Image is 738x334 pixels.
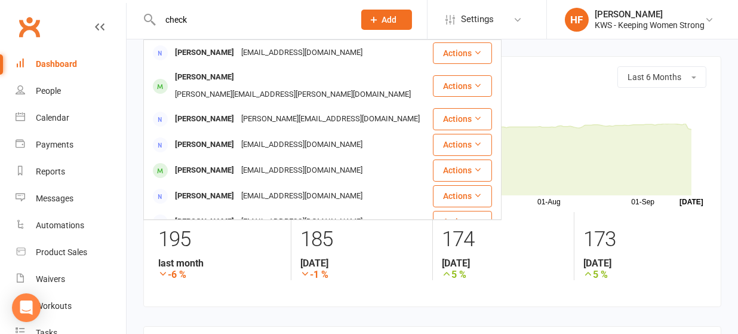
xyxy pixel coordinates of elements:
div: [EMAIL_ADDRESS][DOMAIN_NAME] [238,188,366,205]
div: 195 [158,222,282,258]
div: 185 [300,222,423,258]
a: Messages [16,185,126,212]
strong: [DATE] [583,258,706,269]
strong: [DATE] [442,258,565,269]
strong: -1 % [300,269,423,280]
input: Search... [156,11,346,28]
div: Dashboard [36,59,77,69]
a: Automations [16,212,126,239]
div: Messages [36,194,73,203]
a: People [16,78,126,105]
div: [PERSON_NAME] [171,136,238,154]
a: Dashboard [16,51,126,78]
a: Payments [16,131,126,158]
a: Calendar [16,105,126,131]
strong: 5 % [583,269,706,280]
span: Add [382,15,397,24]
div: Automations [36,220,84,230]
a: Reports [16,158,126,185]
strong: -6 % [158,269,282,280]
div: [PERSON_NAME] [595,9,705,20]
button: Last 6 Months [617,66,706,88]
div: Product Sales [36,247,87,257]
button: Actions [433,108,492,130]
div: [PERSON_NAME][EMAIL_ADDRESS][DOMAIN_NAME] [238,111,423,128]
button: Actions [433,75,492,97]
div: [EMAIL_ADDRESS][DOMAIN_NAME] [238,162,366,179]
a: Clubworx [14,12,44,42]
strong: last month [158,258,282,269]
div: [PERSON_NAME] [171,44,238,62]
div: Reports [36,167,65,176]
strong: [DATE] [300,258,423,269]
div: Workouts [36,301,72,311]
div: 174 [442,222,565,258]
a: Waivers [16,266,126,293]
a: Workouts [16,293,126,320]
div: [EMAIL_ADDRESS][DOMAIN_NAME] [238,44,366,62]
strong: 5 % [442,269,565,280]
button: Add [361,10,412,30]
div: Calendar [36,113,69,122]
div: KWS - Keeping Women Strong [595,20,705,30]
div: [PERSON_NAME] [171,188,238,205]
button: Actions [433,185,492,207]
a: Product Sales [16,239,126,266]
div: Payments [36,140,73,149]
div: [PERSON_NAME][EMAIL_ADDRESS][PERSON_NAME][DOMAIN_NAME] [171,86,414,103]
div: People [36,86,61,96]
div: Open Intercom Messenger [12,293,41,322]
div: Waivers [36,274,65,284]
div: [PERSON_NAME] [171,213,238,231]
div: [EMAIL_ADDRESS][DOMAIN_NAME] [238,136,366,154]
button: Actions [433,134,492,155]
div: HF [565,8,589,32]
div: [EMAIL_ADDRESS][DOMAIN_NAME] [238,213,366,231]
button: Actions [433,42,492,64]
button: Actions [433,160,492,181]
button: Actions [433,211,492,232]
div: [PERSON_NAME] [171,162,238,179]
div: [PERSON_NAME] [171,69,238,86]
span: Last 6 Months [628,72,681,82]
div: 173 [583,222,706,258]
div: [PERSON_NAME] [171,111,238,128]
span: Settings [461,6,494,33]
